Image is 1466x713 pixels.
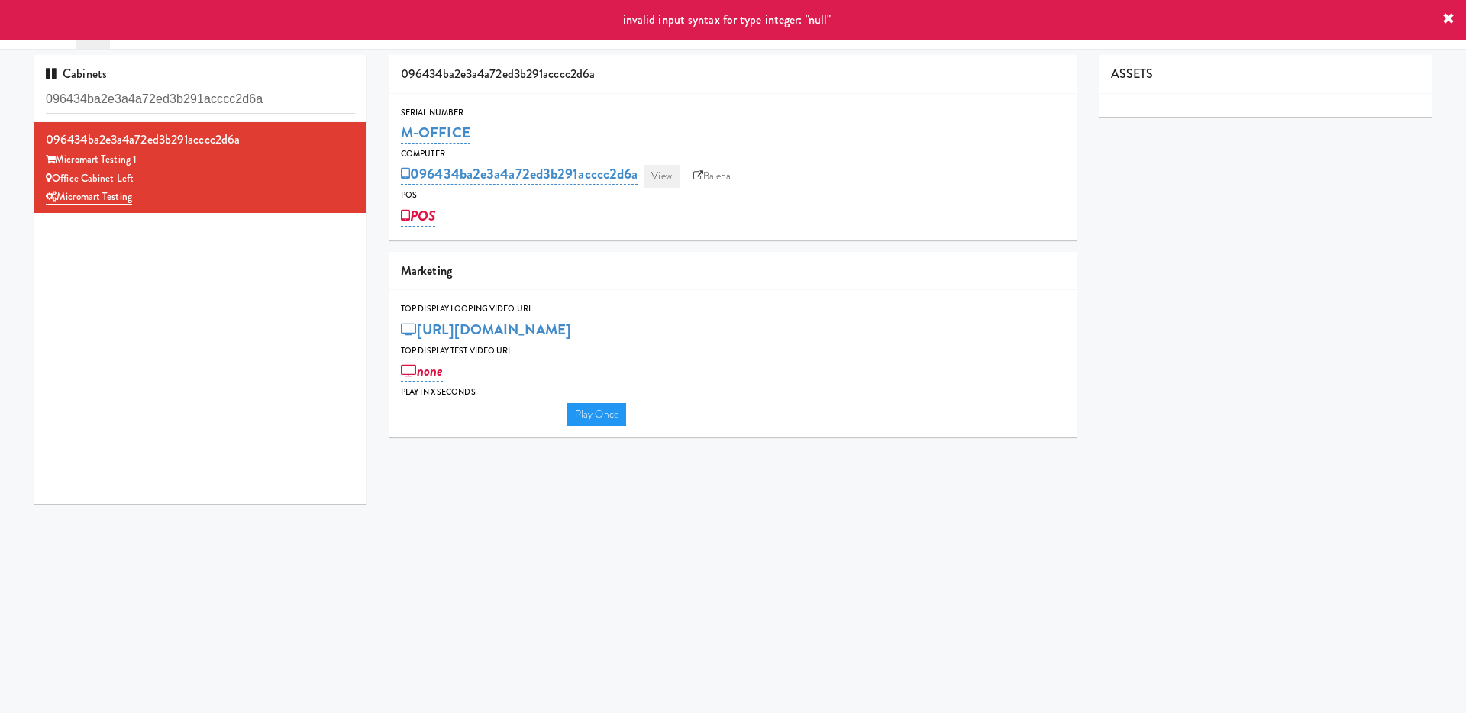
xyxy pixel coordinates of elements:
[686,165,739,188] a: Balena
[401,360,443,382] a: none
[623,11,831,28] span: invalid input syntax for type integer: "null"
[401,319,571,340] a: [URL][DOMAIN_NAME]
[46,128,355,151] div: 096434ba2e3a4a72ed3b291acccc2d6a
[46,171,134,186] a: Office Cabinet Left
[401,262,452,279] span: Marketing
[34,122,366,213] li: 096434ba2e3a4a72ed3b291acccc2d6aMicromart Testing 1 Office Cabinet LeftMicromart Testing
[46,150,355,169] div: Micromart Testing 1
[46,85,355,114] input: Search cabinets
[401,105,1065,121] div: Serial Number
[401,344,1065,359] div: Top Display Test Video Url
[401,205,435,227] a: POS
[401,147,1065,162] div: Computer
[401,188,1065,203] div: POS
[46,189,132,205] a: Micromart Testing
[401,122,470,144] a: M-OFFICE
[644,165,679,188] a: View
[1111,65,1154,82] span: ASSETS
[401,163,638,185] a: 096434ba2e3a4a72ed3b291acccc2d6a
[401,385,1065,400] div: Play in X seconds
[46,65,107,82] span: Cabinets
[389,55,1077,94] div: 096434ba2e3a4a72ed3b291acccc2d6a
[567,403,626,426] a: Play Once
[401,302,1065,317] div: Top Display Looping Video Url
